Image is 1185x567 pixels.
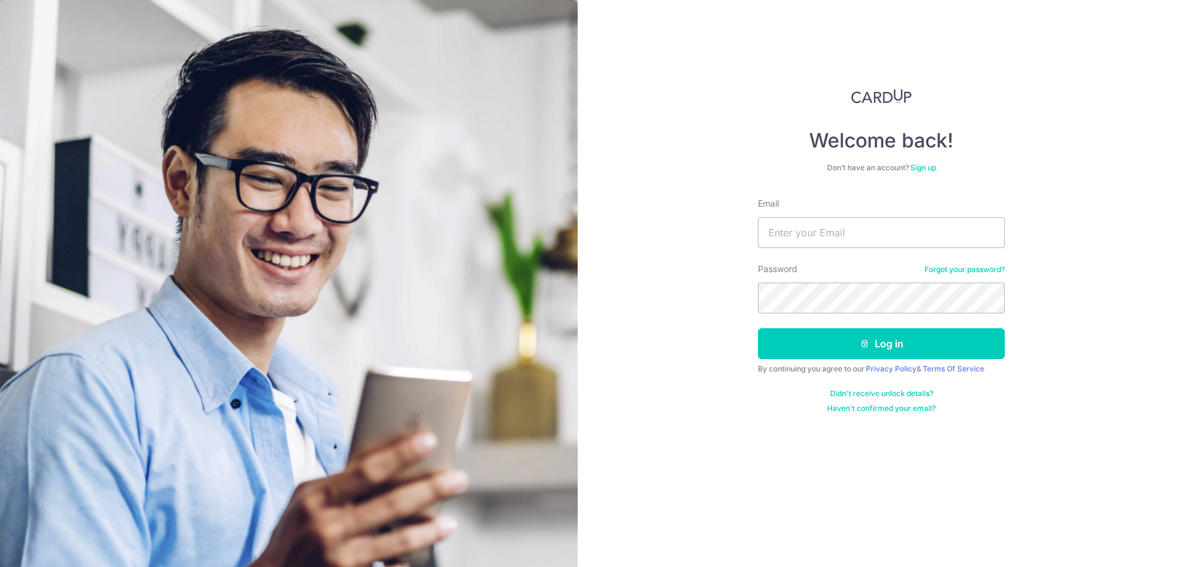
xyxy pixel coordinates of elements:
a: Didn't receive unlock details? [830,389,933,399]
a: Sign up [910,163,936,172]
h4: Welcome back! [758,128,1005,153]
div: Don’t have an account? [758,163,1005,173]
img: CardUp Logo [851,89,912,104]
button: Log in [758,328,1005,359]
a: Forgot your password? [925,265,1005,275]
a: Terms Of Service [923,364,984,373]
a: Privacy Policy [866,364,917,373]
label: Password [758,263,797,275]
input: Enter your Email [758,217,1005,248]
a: Haven't confirmed your email? [827,404,936,413]
div: By continuing you agree to our & [758,364,1005,374]
label: Email [758,197,779,210]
